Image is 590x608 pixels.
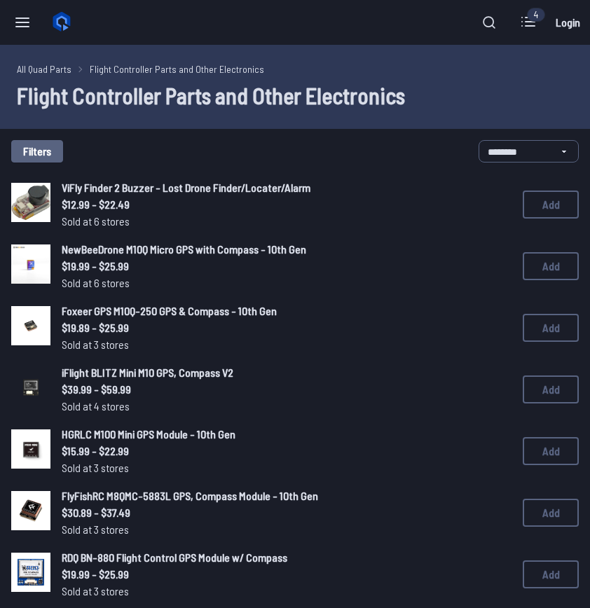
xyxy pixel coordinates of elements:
span: Sold at 4 stores [62,398,500,415]
div: 4 [527,8,545,22]
a: FlyFishRC M8QMC-5883L GPS, Compass Module - 10th Gen [62,488,500,504]
span: $19.89 - $25.99 [62,319,500,336]
button: Add [523,252,579,280]
span: Sold at 3 stores [62,521,500,538]
span: Sold at 3 stores [62,583,500,600]
span: HGRLC M100 Mini GPS Module - 10th Gen [62,427,235,441]
span: $12.99 - $22.49 [62,196,500,213]
span: RDQ BN-880 Flight Control GPS Module w/ Compass [62,551,287,564]
span: NewBeeDrone M10Q Micro GPS with Compass - 10th Gen [62,242,306,256]
img: image [11,553,50,592]
span: Sold at 6 stores [62,275,500,291]
img: image [11,429,50,469]
a: Flight Controller Parts and Other Electronics [90,62,264,76]
h1: Flight Controller Parts and Other Electronics [17,78,573,112]
span: $19.99 - $25.99 [62,566,500,583]
span: Sold at 3 stores [62,460,500,476]
span: Sold at 6 stores [62,213,500,230]
a: ViFly Finder 2 Buzzer - Lost Drone Finder/Locater/Alarm [62,179,500,196]
button: Add [523,437,579,465]
span: $39.99 - $59.99 [62,381,500,398]
button: Add [523,375,579,403]
button: Add [523,314,579,342]
img: image [11,306,50,345]
span: $19.99 - $25.99 [62,258,500,275]
a: iFlight BLITZ Mini M10 GPS, Compass V2 [62,364,500,381]
a: image [11,306,50,350]
a: image [11,244,50,288]
span: Sold at 3 stores [62,336,500,353]
img: image [11,183,50,222]
button: Add [523,560,579,588]
span: iFlight BLITZ Mini M10 GPS, Compass V2 [62,366,233,379]
a: RDQ BN-880 Flight Control GPS Module w/ Compass [62,549,500,566]
button: Add [523,499,579,527]
a: HGRLC M100 Mini GPS Module - 10th Gen [62,426,500,443]
img: image [11,491,50,530]
a: image [11,183,50,226]
button: Filters [11,140,63,163]
span: FlyFishRC M8QMC-5883L GPS, Compass Module - 10th Gen [62,489,318,502]
img: image [11,368,50,407]
span: Foxeer GPS M10Q-250 GPS & Compass - 10th Gen [62,304,277,317]
a: image [11,429,50,473]
button: Add [523,191,579,219]
a: Login [551,8,584,36]
a: image [11,368,50,411]
a: image [11,553,50,596]
a: NewBeeDrone M10Q Micro GPS with Compass - 10th Gen [62,241,500,258]
a: All Quad Parts [17,62,71,76]
span: ViFly Finder 2 Buzzer - Lost Drone Finder/Locater/Alarm [62,181,310,194]
a: image [11,491,50,534]
a: Foxeer GPS M10Q-250 GPS & Compass - 10th Gen [62,303,500,319]
span: $15.99 - $22.99 [62,443,500,460]
span: $30.89 - $37.49 [62,504,500,521]
img: image [11,244,50,284]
